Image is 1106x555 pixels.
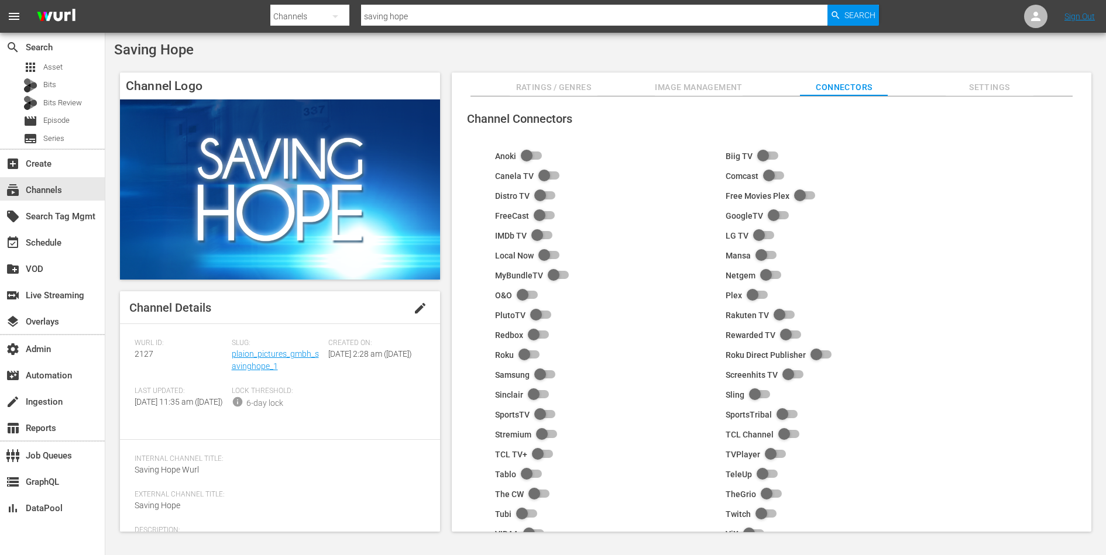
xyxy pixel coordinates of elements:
div: TCL Channel [726,430,774,439]
span: info [232,396,243,408]
div: Sling [726,390,744,399]
div: FreeCast [495,211,529,220]
span: Search [6,40,20,54]
div: Comcast [726,171,758,181]
span: Internal Channel Title: [135,454,420,464]
span: Ingestion [6,395,20,409]
span: Saving Hope Wurl [135,465,199,474]
span: Created On: [328,339,420,348]
div: Screenhits TV [726,370,778,380]
span: Asset [23,60,37,74]
span: Channel Connectors [467,112,572,126]
span: Channel Details [129,301,211,315]
div: Plex [726,291,742,300]
span: GraphQL [6,475,20,489]
div: Bits Review [23,96,37,110]
span: Connectors [800,80,888,95]
span: Lock Threshold: [232,387,323,396]
span: Ratings / Genres [510,80,597,95]
span: Saving Hope [114,42,194,58]
div: PlutoTV [495,311,525,320]
span: Asset [43,61,63,73]
div: Netgem [726,271,755,280]
span: Reports [6,421,20,435]
span: Schedule [6,236,20,250]
span: Overlays [6,315,20,329]
span: Live Streaming [6,288,20,302]
div: Tablo [495,470,516,479]
div: ViX [726,529,739,539]
a: plaion_pictures_gmbh_savinghope_1 [232,349,319,371]
h4: Channel Logo [120,73,440,99]
div: TeleUp [726,470,752,479]
div: Rakuten TV [726,311,769,320]
span: Job Queues [6,449,20,463]
span: Episode [43,115,70,126]
span: Automation [6,368,20,382]
div: Redbox [495,330,523,340]
div: Roku Direct Publisher [726,350,806,360]
span: Search Tag Mgmt [6,209,20,223]
span: Series [43,133,64,144]
div: IMDb TV [495,231,527,240]
span: Episode [23,114,37,128]
span: Bits Review [43,97,82,109]
span: Last Updated: [135,387,226,396]
div: Stremium [495,430,531,439]
span: Settings [946,80,1033,95]
div: Rewarded TV [726,330,775,340]
div: O&O [495,291,512,300]
div: Twitch [726,509,751,519]
div: SportsTribal [726,410,772,419]
span: [DATE] 2:28 am ([DATE]) [328,349,412,358]
span: 2127 [135,349,153,358]
div: GoogleTV [726,211,763,220]
div: Anoki [495,151,516,161]
span: External Channel Title: [135,490,420,499]
div: Roku [495,350,514,360]
span: Create [6,157,20,171]
div: Biig TV [726,151,753,161]
div: Tubi [495,509,511,519]
img: ans4CAIJ8jUAAAAAAAAAAAAAAAAAAAAAAAAgQb4GAAAAAAAAAAAAAAAAAAAAAAAAJMjXAAAAAAAAAAAAAAAAAAAAAAAAgAT5G... [28,3,84,30]
span: edit [413,301,427,315]
div: LG TV [726,231,748,240]
div: Mansa [726,251,751,260]
span: Search [844,5,875,26]
span: [DATE] 11:35 am ([DATE]) [135,397,223,406]
div: TVPlayer [726,450,760,459]
div: TheGrio [726,489,756,499]
div: SportsTV [495,410,530,419]
span: Admin [6,342,20,356]
div: The CW [495,489,524,499]
button: edit [406,294,434,322]
div: TCL TV+ [495,450,527,459]
span: Saving Hope [135,501,180,510]
div: VIDAA [495,529,518,539]
div: Samsung [495,370,530,380]
button: Search [827,5,879,26]
div: MyBundleTV [495,271,543,280]
span: Channels [6,183,20,197]
div: Canela TV [495,171,534,181]
span: Wurl ID: [135,339,226,348]
div: Local Now [495,251,534,260]
span: Series [23,132,37,146]
span: Bits [43,79,56,91]
span: Slug: [232,339,323,348]
span: VOD [6,262,20,276]
div: Bits [23,78,37,92]
div: Sinclair [495,390,523,399]
div: 6-day lock [246,397,283,409]
span: Description: [135,526,420,535]
span: Image Management [655,80,743,95]
img: Saving Hope [120,99,440,280]
a: Sign Out [1064,12,1095,21]
span: DataPool [6,501,20,515]
div: Free Movies Plex [726,191,789,201]
div: Distro TV [495,191,530,201]
span: menu [7,9,21,23]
